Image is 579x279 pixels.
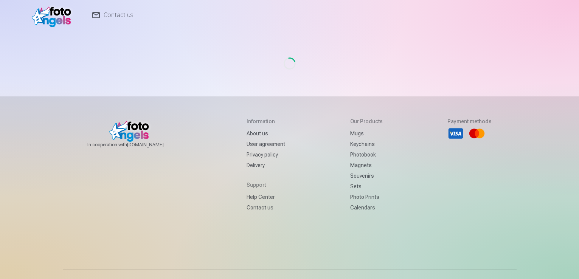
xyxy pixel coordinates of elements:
[350,128,383,139] a: Mugs
[32,3,75,27] img: /v1
[350,118,383,125] h5: Our products
[247,181,285,189] h5: Support
[247,139,285,149] a: User agreement
[350,139,383,149] a: Keychains
[469,125,485,142] li: Mastercard
[350,170,383,181] a: Souvenirs
[350,202,383,213] a: Calendars
[87,142,182,148] span: In cooperation with
[350,181,383,192] a: Sets
[247,118,285,125] h5: Information
[247,128,285,139] a: About us
[350,160,383,170] a: Magnets
[447,118,492,125] h5: Payment methods
[447,125,464,142] li: Visa
[247,149,285,160] a: Privacy policy
[127,142,182,148] a: [DOMAIN_NAME]
[247,192,285,202] a: Help Center
[350,149,383,160] a: Photobook
[247,202,285,213] a: Contact us
[350,192,383,202] a: Photo prints
[247,160,285,170] a: Delivery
